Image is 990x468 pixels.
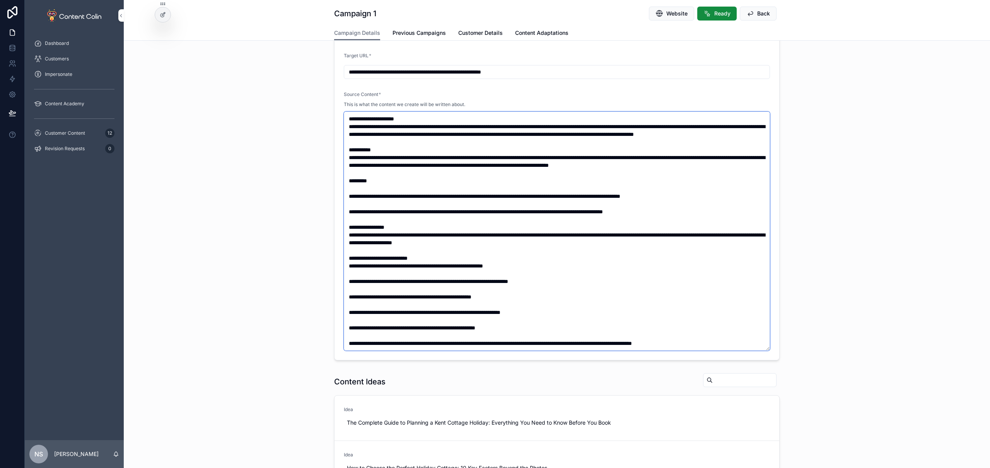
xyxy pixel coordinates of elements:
[393,26,446,41] a: Previous Campaigns
[334,26,380,41] a: Campaign Details
[344,91,378,97] span: Source Content
[515,26,568,41] a: Content Adaptations
[334,8,376,19] h1: Campaign 1
[714,10,731,17] span: Ready
[105,144,114,153] div: 0
[45,40,69,46] span: Dashboard
[344,101,465,108] span: This is what the content we create will be written about.
[344,452,661,458] span: Idea
[458,29,503,37] span: Customer Details
[334,29,380,37] span: Campaign Details
[29,97,119,111] a: Content Academy
[54,450,99,458] p: [PERSON_NAME]
[666,10,688,17] span: Website
[344,53,369,58] span: Target URL
[344,406,661,413] span: Idea
[347,419,658,427] span: The Complete Guide to Planning a Kent Cottage Holiday: Everything You Need to Know Before You Book
[697,7,737,21] button: Ready
[458,26,503,41] a: Customer Details
[47,9,101,22] img: App logo
[757,10,770,17] span: Back
[393,29,446,37] span: Previous Campaigns
[45,101,84,107] span: Content Academy
[29,36,119,50] a: Dashboard
[649,7,694,21] button: Website
[45,130,85,136] span: Customer Content
[105,129,114,138] div: 12
[45,56,69,62] span: Customers
[34,449,43,459] span: NS
[29,142,119,156] a: Revision Requests0
[25,31,124,166] div: scrollable content
[45,146,85,152] span: Revision Requests
[45,71,72,77] span: Impersonate
[29,67,119,81] a: Impersonate
[29,126,119,140] a: Customer Content12
[515,29,568,37] span: Content Adaptations
[740,7,777,21] button: Back
[334,376,386,387] h1: Content Ideas
[29,52,119,66] a: Customers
